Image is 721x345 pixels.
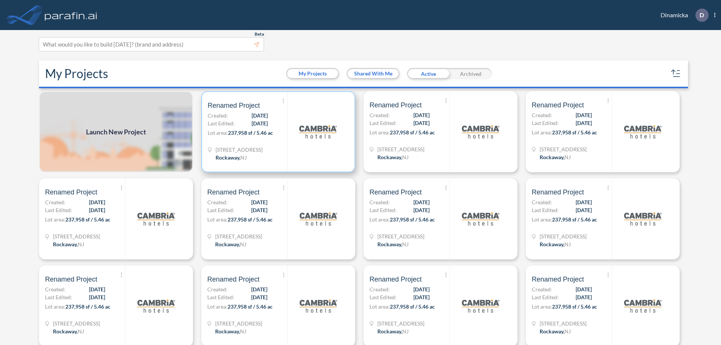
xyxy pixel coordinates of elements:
[413,293,430,301] span: [DATE]
[89,198,105,206] span: [DATE]
[65,303,110,310] span: 237,958 sf / 5.46 ac
[402,328,409,334] span: NJ
[540,145,587,153] span: 321 Mt Hope Ave
[39,91,193,172] img: add
[413,285,430,293] span: [DATE]
[576,293,592,301] span: [DATE]
[576,206,592,214] span: [DATE]
[300,200,337,238] img: logo
[53,240,84,248] div: Rockaway, NJ
[78,241,84,247] span: NJ
[462,113,499,151] img: logo
[552,216,597,223] span: 237,958 sf / 5.46 ac
[377,145,424,153] span: 321 Mt Hope Ave
[370,303,390,310] span: Lot area:
[370,101,422,110] span: Renamed Project
[215,327,246,335] div: Rockaway, NJ
[532,206,559,214] span: Last Edited:
[540,240,571,248] div: Rockaway, NJ
[532,188,584,197] span: Renamed Project
[413,206,430,214] span: [DATE]
[624,287,662,325] img: logo
[86,127,146,137] span: Launch New Project
[207,275,259,284] span: Renamed Project
[552,129,597,136] span: 237,958 sf / 5.46 ac
[251,285,267,293] span: [DATE]
[552,303,597,310] span: 237,958 sf / 5.46 ac
[532,303,552,310] span: Lot area:
[576,119,592,127] span: [DATE]
[45,275,97,284] span: Renamed Project
[370,206,397,214] span: Last Edited:
[208,111,228,119] span: Created:
[540,232,587,240] span: 321 Mt Hope Ave
[45,66,108,81] h2: My Projects
[413,111,430,119] span: [DATE]
[45,198,65,206] span: Created:
[532,101,584,110] span: Renamed Project
[413,119,430,127] span: [DATE]
[540,153,571,161] div: Rockaway, NJ
[377,241,402,247] span: Rockaway ,
[540,154,564,160] span: Rockaway ,
[377,319,424,327] span: 321 Mt Hope Ave
[208,101,260,110] span: Renamed Project
[215,241,240,247] span: Rockaway ,
[370,216,390,223] span: Lot area:
[370,198,390,206] span: Created:
[402,241,409,247] span: NJ
[377,328,402,334] span: Rockaway ,
[370,275,422,284] span: Renamed Project
[137,200,175,238] img: logo
[532,293,559,301] span: Last Edited:
[43,8,99,23] img: logo
[462,287,499,325] img: logo
[89,293,105,301] span: [DATE]
[45,216,65,223] span: Lot area:
[532,129,552,136] span: Lot area:
[45,285,65,293] span: Created:
[251,198,267,206] span: [DATE]
[377,154,402,160] span: Rockaway ,
[402,154,409,160] span: NJ
[377,327,409,335] div: Rockaway, NJ
[532,198,552,206] span: Created:
[53,327,84,335] div: Rockaway, NJ
[370,119,397,127] span: Last Edited:
[532,285,552,293] span: Created:
[215,319,262,327] span: 321 Mt Hope Ave
[370,129,390,136] span: Lot area:
[208,119,235,127] span: Last Edited:
[370,285,390,293] span: Created:
[207,303,228,310] span: Lot area:
[670,68,682,80] button: sort
[532,275,584,284] span: Renamed Project
[240,154,247,161] span: NJ
[207,188,259,197] span: Renamed Project
[65,216,110,223] span: 237,958 sf / 5.46 ac
[532,119,559,127] span: Last Edited:
[207,198,228,206] span: Created:
[576,198,592,206] span: [DATE]
[228,216,273,223] span: 237,958 sf / 5.46 ac
[252,119,268,127] span: [DATE]
[370,188,422,197] span: Renamed Project
[564,328,571,334] span: NJ
[45,188,97,197] span: Renamed Project
[216,154,240,161] span: Rockaway ,
[251,293,267,301] span: [DATE]
[348,69,398,78] button: Shared With Me
[53,328,78,334] span: Rockaway ,
[413,198,430,206] span: [DATE]
[45,206,72,214] span: Last Edited:
[228,303,273,310] span: 237,958 sf / 5.46 ac
[377,232,424,240] span: 321 Mt Hope Ave
[449,68,492,79] div: Archived
[78,328,84,334] span: NJ
[39,91,193,172] a: Launch New Project
[89,206,105,214] span: [DATE]
[215,232,262,240] span: 321 Mt Hope Ave
[370,111,390,119] span: Created:
[377,240,409,248] div: Rockaway, NJ
[462,200,499,238] img: logo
